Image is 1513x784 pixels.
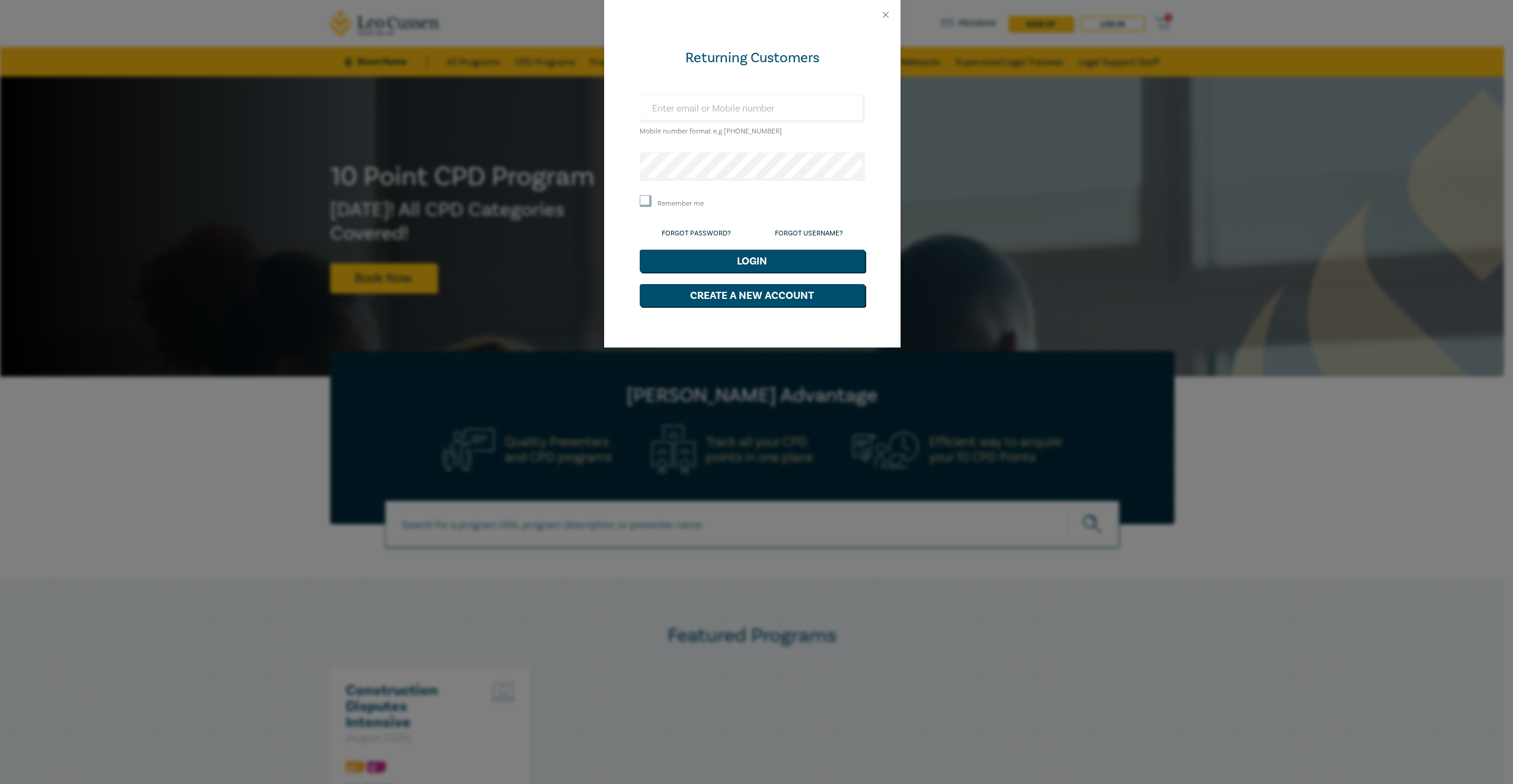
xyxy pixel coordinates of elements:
[640,250,865,272] button: Login
[880,9,891,20] button: Close
[657,199,704,209] label: Remember me
[775,229,843,238] a: Forgot Username?
[640,94,865,123] input: Enter email or Mobile number
[640,127,782,136] small: Mobile number format e.g [PHONE_NUMBER]
[640,49,865,68] div: Returning Customers
[640,284,865,307] button: Create a New Account
[662,229,731,238] a: Forgot Password?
